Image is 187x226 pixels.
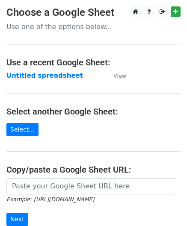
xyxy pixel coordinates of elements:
h4: Select another Google Sheet: [6,106,181,117]
input: Next [6,213,28,226]
a: View [105,72,126,79]
h4: Use a recent Google Sheet: [6,57,181,68]
h4: Copy/paste a Google Sheet URL: [6,164,181,175]
input: Paste your Google Sheet URL here [6,178,176,194]
small: View [113,73,126,79]
h3: Choose a Google Sheet [6,6,181,19]
p: Use one of the options below... [6,22,181,31]
small: Example: [URL][DOMAIN_NAME] [6,196,94,203]
a: Untitled spreadsheet [6,72,83,79]
a: Select... [6,123,39,136]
